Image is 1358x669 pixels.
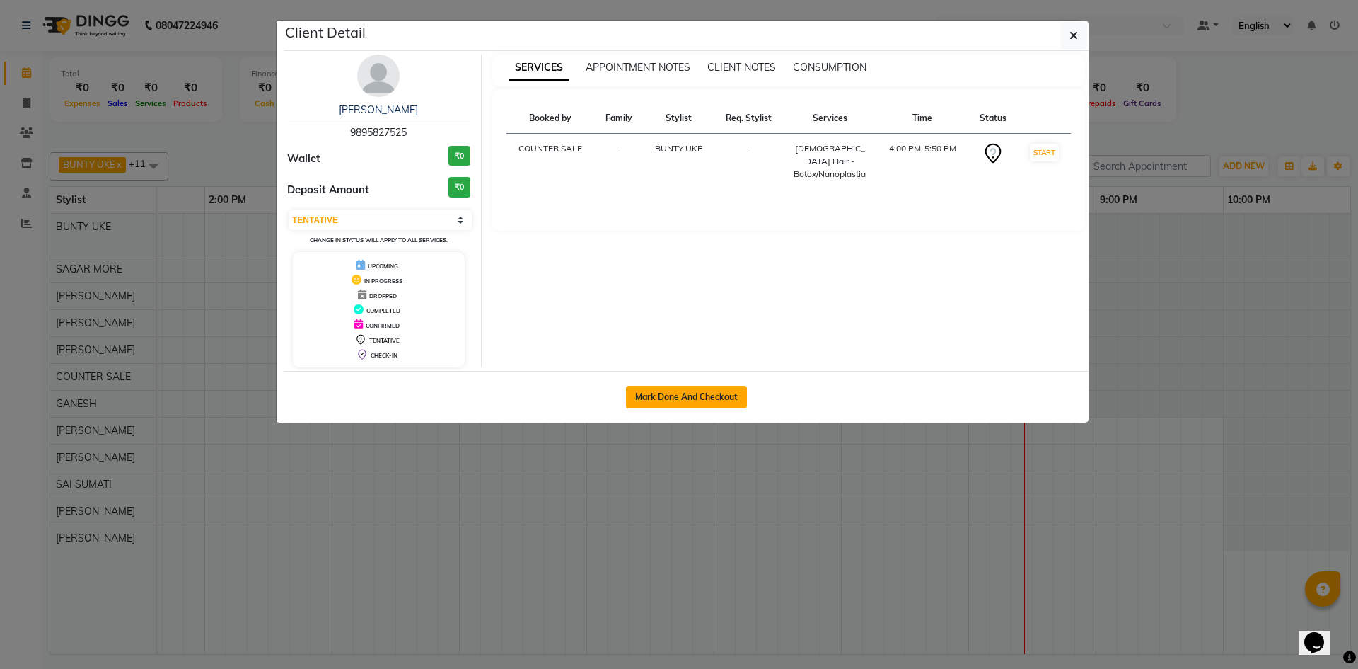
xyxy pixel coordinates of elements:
[714,134,783,190] td: -
[364,278,402,285] span: IN PROGRESS
[448,177,470,198] h3: ₹0
[626,386,747,408] button: Mark Done And Checkout
[506,103,595,134] th: Booked by
[350,126,407,139] span: 9895827525
[969,103,1017,134] th: Status
[287,182,369,198] span: Deposit Amount
[876,134,969,190] td: 4:00 PM-5:50 PM
[793,61,866,74] span: CONSUMPTION
[357,55,400,97] img: avatar
[368,263,398,270] span: UPCOMING
[586,61,690,74] span: APPOINTMENT NOTES
[655,143,702,154] span: BUNTY UKE
[1030,144,1059,161] button: START
[595,103,643,134] th: Family
[509,55,569,81] span: SERVICES
[369,337,400,344] span: TENTATIVE
[310,236,448,244] small: Change in status will apply to all services.
[595,134,643,190] td: -
[1299,612,1344,655] iframe: chat widget
[714,103,783,134] th: Req. Stylist
[287,151,320,167] span: Wallet
[369,292,397,299] span: DROPPED
[285,22,366,43] h5: Client Detail
[339,103,418,116] a: [PERSON_NAME]
[707,61,776,74] span: CLIENT NOTES
[366,322,400,329] span: CONFIRMED
[371,352,397,359] span: CHECK-IN
[366,307,400,314] span: COMPLETED
[506,134,595,190] td: COUNTER SALE
[643,103,714,134] th: Stylist
[448,146,470,166] h3: ₹0
[876,103,969,134] th: Time
[783,103,876,134] th: Services
[791,142,868,181] div: [DEMOGRAPHIC_DATA] Hair - Botox/Nanoplastia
